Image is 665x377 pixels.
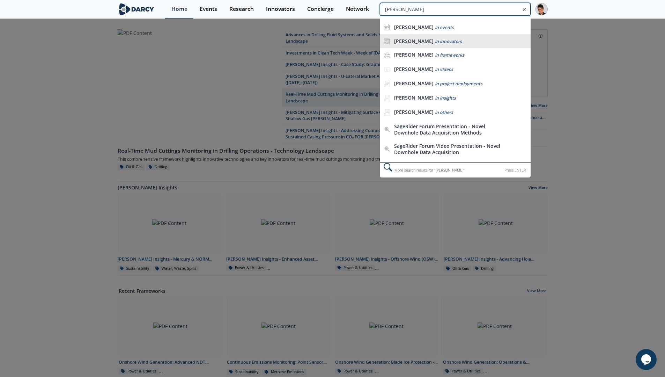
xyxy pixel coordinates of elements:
[435,24,454,30] span: in events
[435,52,464,58] span: in frameworks
[394,109,434,115] b: [PERSON_NAME]
[394,24,434,30] b: [PERSON_NAME]
[266,6,295,12] div: Innovators
[435,66,453,72] span: in videos
[435,38,462,44] span: in innovators
[394,51,434,58] b: [PERSON_NAME]
[394,94,434,101] b: [PERSON_NAME]
[118,3,156,15] img: logo-wide.svg
[171,6,187,12] div: Home
[435,81,482,87] span: in project deployments
[394,66,434,72] b: [PERSON_NAME]
[394,38,434,44] b: [PERSON_NAME]
[504,167,526,174] div: Press ENTER
[435,95,456,101] span: in insights
[394,143,504,155] div: SageRider Forum Video Presentation - Novel Downhole Data Acquisition
[229,6,254,12] div: Research
[636,349,658,370] iframe: chat widget
[200,6,217,12] div: Events
[535,3,548,15] img: Profile
[380,162,530,177] div: More search results for " [PERSON_NAME] "
[435,109,453,115] span: in others
[307,6,334,12] div: Concierge
[394,123,504,136] div: SageRider Forum Presentation - Novel Downhole Data Acquisition Methods
[394,80,434,87] b: [PERSON_NAME]
[384,38,390,44] img: icon
[346,6,369,12] div: Network
[384,24,390,30] img: icon
[380,3,530,16] input: Advanced Search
